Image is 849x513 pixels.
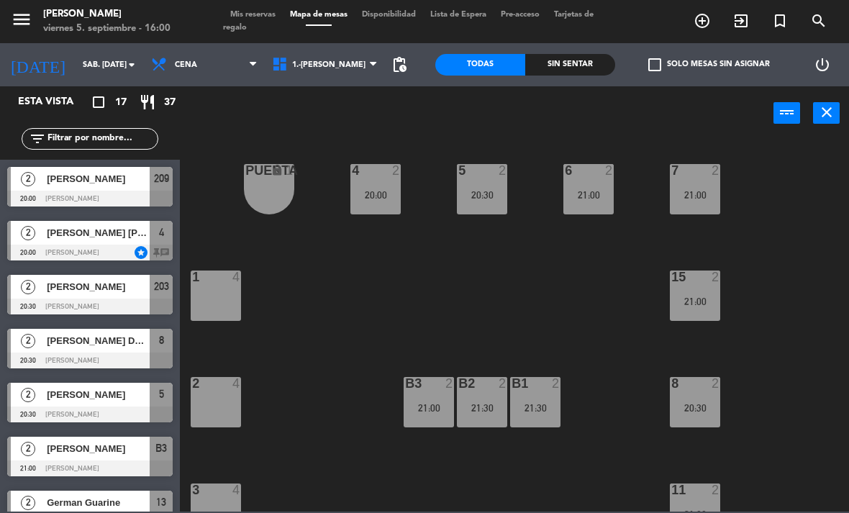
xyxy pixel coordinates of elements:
span: Reserva especial [761,9,799,33]
span: 2 [21,280,35,294]
span: RESERVAR MESA [683,9,722,33]
i: crop_square [90,94,107,111]
div: 2 [192,377,193,390]
i: lock [271,164,283,176]
div: viernes 5. septiembre - 16:00 [43,22,171,36]
span: 203 [154,278,169,295]
div: 4 [232,484,241,496]
div: 2 [392,164,401,177]
span: [PERSON_NAME] [47,171,150,186]
span: 209 [154,170,169,187]
span: 2 [21,334,35,348]
button: menu [11,9,32,35]
i: add_circle_outline [694,12,711,29]
label: Solo mesas sin asignar [648,58,770,71]
span: 13 [156,494,166,511]
div: 2 [712,484,720,496]
i: menu [11,9,32,30]
div: 1 [192,271,193,283]
button: power_input [773,102,800,124]
div: 6 [565,164,566,177]
span: Pre-acceso [494,11,547,19]
span: [PERSON_NAME] [47,387,150,402]
span: 2 [21,172,35,186]
button: close [813,102,840,124]
div: 3 [192,484,193,496]
i: exit_to_app [732,12,750,29]
div: 4 [232,271,241,283]
span: 4 [159,224,164,241]
span: 17 [115,94,127,111]
span: Disponibilidad [355,11,423,19]
i: arrow_drop_down [123,56,140,73]
span: check_box_outline_blank [648,58,661,71]
span: [PERSON_NAME] [47,279,150,294]
div: 21:00 [563,190,614,200]
div: Todas [435,54,525,76]
div: 2 [712,164,720,177]
div: 2 [552,377,560,390]
div: 20:00 [350,190,401,200]
div: 20:30 [457,190,507,200]
input: Filtrar por nombre... [46,131,158,147]
span: 37 [164,94,176,111]
div: B3 [405,377,406,390]
div: 2 [712,377,720,390]
span: German Guarine [47,495,150,510]
div: B1 [512,377,512,390]
span: Cena [175,60,197,70]
div: 4 [232,377,241,390]
div: 2 [499,377,507,390]
span: [PERSON_NAME] [PERSON_NAME] [PERSON_NAME] [47,225,150,240]
span: 5 [159,386,164,403]
span: 8 [159,332,164,349]
span: 2 [21,388,35,402]
span: WALK IN [722,9,761,33]
span: [PERSON_NAME] [47,441,150,456]
div: Esta vista [7,94,104,111]
div: 21:00 [670,190,720,200]
div: 2 [712,271,720,283]
i: power_input [778,104,796,121]
div: 21:30 [510,403,560,413]
span: 1.-[PERSON_NAME] [292,60,366,70]
i: power_settings_new [814,56,831,73]
div: 2 [499,164,507,177]
span: 2 [21,226,35,240]
span: pending_actions [391,56,408,73]
span: 2 [21,496,35,510]
i: restaurant [139,94,156,111]
div: 4 [352,164,353,177]
div: 21:00 [670,296,720,307]
div: Sin sentar [525,54,615,76]
div: [PERSON_NAME] [43,7,171,22]
div: 2 [605,164,614,177]
div: 2 [445,377,454,390]
div: PUERTA [245,164,246,177]
i: filter_list [29,130,46,147]
span: [PERSON_NAME] DOS [PERSON_NAME] [47,333,150,348]
i: close [818,104,835,121]
span: B3 [155,440,167,457]
i: search [810,12,827,29]
i: turned_in_not [771,12,789,29]
div: 21:00 [404,403,454,413]
div: 21:30 [457,403,507,413]
span: Lista de Espera [423,11,494,19]
div: 20:30 [670,403,720,413]
span: Mapa de mesas [283,11,355,19]
span: 2 [21,442,35,456]
div: 1 [286,164,294,177]
span: Mis reservas [223,11,283,19]
span: BUSCAR [799,9,838,33]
